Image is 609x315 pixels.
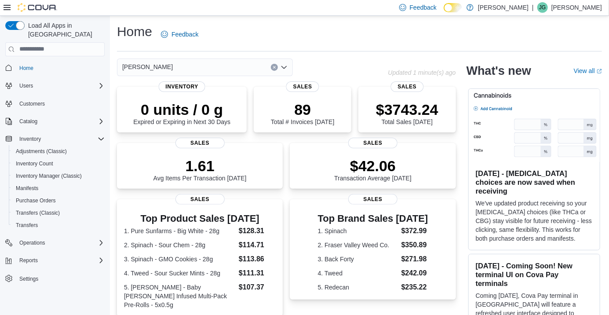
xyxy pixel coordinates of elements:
div: Jenn Gagne [537,2,548,13]
h3: Top Product Sales [DATE] [124,213,276,224]
button: Transfers [9,219,108,231]
div: Transaction Average [DATE] [334,157,412,182]
span: [PERSON_NAME] [122,62,173,72]
span: Transfers [12,220,105,231]
span: Load All Apps in [GEOGRAPHIC_DATA] [25,21,105,39]
button: Clear input [271,64,278,71]
p: | [532,2,534,13]
a: Home [16,63,37,73]
div: Expired or Expiring in Next 30 Days [133,101,230,125]
p: Updated 1 minute(s) ago [388,69,456,76]
dd: $271.98 [401,254,428,264]
span: Inventory Count [16,160,53,167]
button: Users [2,80,108,92]
dt: 3. Back Forty [318,255,398,264]
dt: 5. [PERSON_NAME] - Baby [PERSON_NAME] Infused Multi-Pack Pre-Rolls - 5x0.5g [124,283,235,309]
img: Cova [18,3,57,12]
span: Operations [16,238,105,248]
button: Inventory Count [9,157,108,170]
span: Customers [16,98,105,109]
span: Transfers [16,222,38,229]
button: Catalog [2,115,108,128]
h3: Top Brand Sales [DATE] [318,213,428,224]
a: Inventory Manager (Classic) [12,171,85,181]
span: Feedback [410,3,437,12]
button: Users [16,81,36,91]
button: Purchase Orders [9,194,108,207]
span: Sales [390,81,423,92]
dt: 4. Tweed [318,269,398,278]
button: Reports [2,254,108,267]
span: Inventory Manager (Classic) [16,172,82,179]
dd: $235.22 [401,282,428,293]
span: Sales [348,194,397,205]
span: Adjustments (Classic) [12,146,105,157]
a: Adjustments (Classic) [12,146,70,157]
span: Inventory [16,134,105,144]
p: $42.06 [334,157,412,175]
span: Sales [175,138,225,148]
span: Transfers (Classic) [12,208,105,218]
a: Inventory Count [12,158,57,169]
a: Transfers [12,220,41,231]
div: Avg Items Per Transaction [DATE] [153,157,247,182]
svg: External link [597,69,602,74]
div: Total # Invoices [DATE] [271,101,334,125]
h3: [DATE] - [MEDICAL_DATA] choices are now saved when receiving [476,169,593,195]
span: JG [539,2,546,13]
span: Adjustments (Classic) [16,148,67,155]
button: Home [2,62,108,74]
button: Settings [2,272,108,285]
button: Customers [2,97,108,110]
span: Reports [16,255,105,266]
span: Inventory Count [12,158,105,169]
span: Home [19,65,33,72]
dt: 4. Tweed - Sour Sucker Mints - 28g [124,269,235,278]
span: Inventory [19,136,41,143]
button: Adjustments (Classic) [9,145,108,157]
p: [PERSON_NAME] [478,2,529,13]
button: Inventory [2,133,108,145]
span: Sales [175,194,225,205]
button: Open list of options [281,64,288,71]
p: 0 units / 0 g [133,101,230,118]
dt: 5. Redecan [318,283,398,292]
span: Sales [348,138,397,148]
dt: 2. Fraser Valley Weed Co. [318,241,398,249]
a: Purchase Orders [12,195,59,206]
span: Feedback [171,30,198,39]
span: Settings [16,273,105,284]
a: Feedback [157,26,202,43]
span: Home [16,62,105,73]
a: View allExternal link [574,67,602,74]
dd: $242.09 [401,268,428,278]
span: Settings [19,275,38,282]
dt: 2. Spinach - Sour Chem - 28g [124,241,235,249]
a: Settings [16,274,42,284]
dd: $128.31 [239,226,276,236]
a: Customers [16,99,48,109]
span: Users [19,82,33,89]
dt: 3. Spinach - GMO Cookies - 28g [124,255,235,264]
span: Purchase Orders [16,197,56,204]
span: Purchase Orders [12,195,105,206]
span: Catalog [16,116,105,127]
h1: Home [117,23,152,40]
button: Catalog [16,116,41,127]
p: We've updated product receiving so your [MEDICAL_DATA] choices (like THCa or CBG) stay visible fo... [476,199,593,243]
span: Customers [19,100,45,107]
button: Manifests [9,182,108,194]
h3: [DATE] - Coming Soon! New terminal UI on Cova Pay terminals [476,261,593,288]
span: Inventory [158,81,205,92]
span: Users [16,81,105,91]
dd: $372.99 [401,226,428,236]
p: [PERSON_NAME] [551,2,602,13]
button: Transfers (Classic) [9,207,108,219]
dd: $113.86 [239,254,276,264]
p: 89 [271,101,334,118]
span: Sales [286,81,319,92]
button: Operations [2,237,108,249]
dd: $111.31 [239,268,276,278]
nav: Complex example [5,58,105,308]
